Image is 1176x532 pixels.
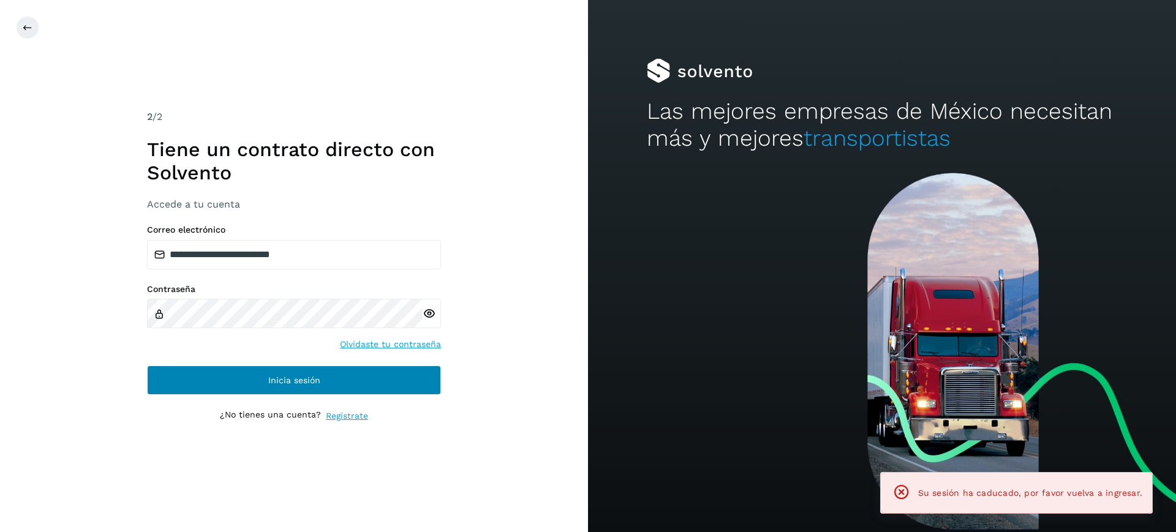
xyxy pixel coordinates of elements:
span: Su sesión ha caducado, por favor vuelva a ingresar. [918,488,1142,498]
h1: Tiene un contrato directo con Solvento [147,138,441,185]
span: Inicia sesión [268,376,320,384]
span: 2 [147,111,153,122]
span: transportistas [804,125,951,151]
a: Olvidaste tu contraseña [340,338,441,351]
label: Contraseña [147,284,441,294]
p: ¿No tienes una cuenta? [220,410,321,422]
label: Correo electrónico [147,225,441,235]
h3: Accede a tu cuenta [147,198,441,210]
a: Regístrate [326,410,368,422]
h2: Las mejores empresas de México necesitan más y mejores [647,98,1117,152]
div: /2 [147,110,441,124]
button: Inicia sesión [147,365,441,395]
